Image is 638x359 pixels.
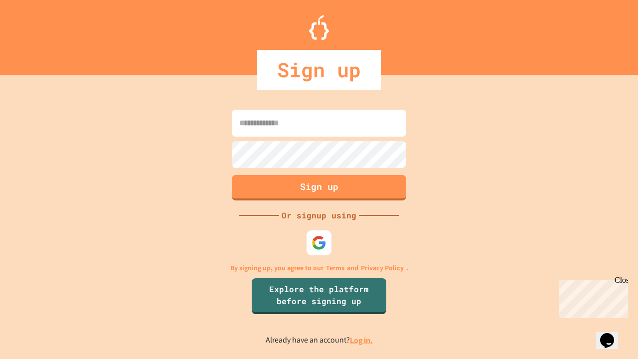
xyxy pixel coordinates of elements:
[257,50,381,90] div: Sign up
[309,15,329,40] img: Logo.svg
[252,278,386,314] a: Explore the platform before signing up
[230,263,408,273] p: By signing up, you agree to our and .
[266,334,373,347] p: Already have an account?
[232,175,406,200] button: Sign up
[4,4,69,63] div: Chat with us now!Close
[555,276,628,318] iframe: chat widget
[279,209,359,221] div: Or signup using
[596,319,628,349] iframe: chat widget
[350,335,373,346] a: Log in.
[312,235,326,250] img: google-icon.svg
[326,263,344,273] a: Terms
[361,263,404,273] a: Privacy Policy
